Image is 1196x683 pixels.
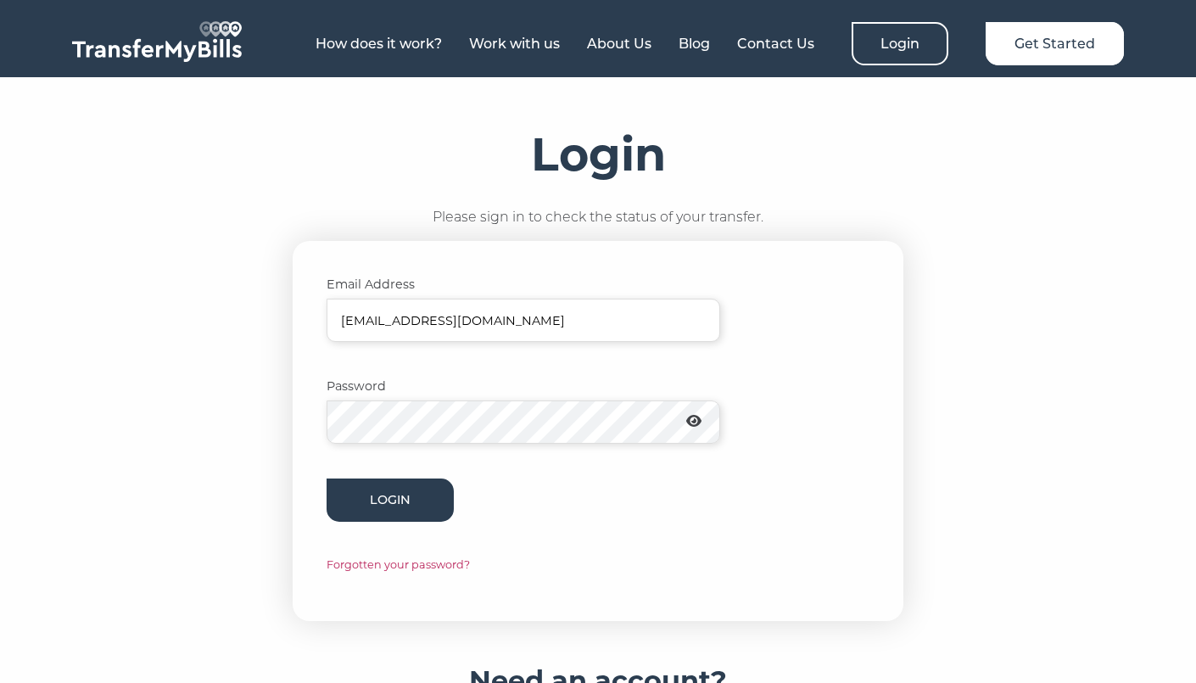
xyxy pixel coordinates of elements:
[327,479,454,522] button: Login
[531,128,666,181] h1: Login
[737,36,814,52] a: Contact Us
[327,275,454,294] label: Email Address
[469,36,560,52] a: Work with us
[433,206,763,228] p: Please sign in to check the status of your transfer.
[72,21,242,62] img: TransferMyBills.com - Helping ease the stress of moving
[327,558,470,571] a: Forgotten your password?
[316,36,442,52] a: How does it work?
[587,36,651,52] a: About Us
[327,377,454,396] label: Password
[679,36,710,52] a: Blog
[852,22,948,65] a: Login
[986,22,1124,65] a: Get Started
